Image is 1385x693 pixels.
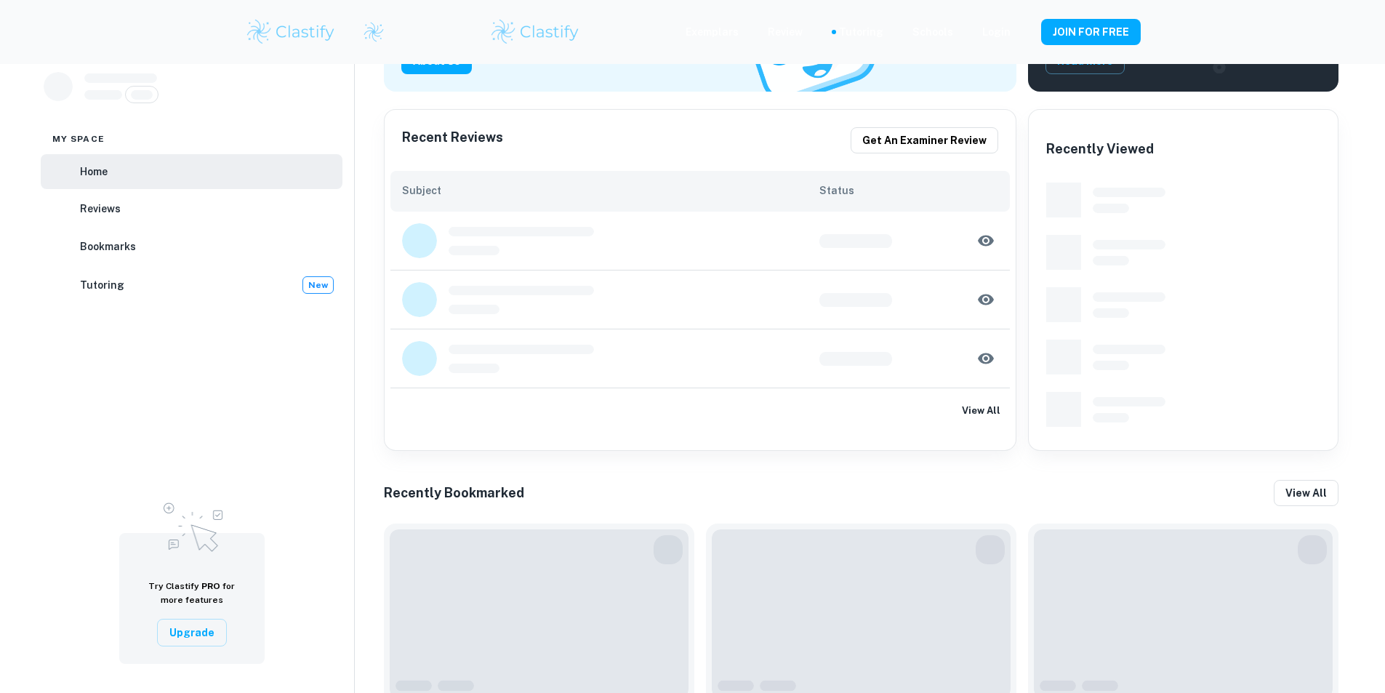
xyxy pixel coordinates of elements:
h6: Recently Viewed [1046,139,1154,159]
img: Clastify logo [363,21,385,43]
img: Upgrade to Pro [156,494,228,556]
h6: Reviews [80,201,121,217]
h6: Status [819,183,998,199]
img: Clastify logo [489,17,582,47]
a: Login [982,24,1011,40]
span: My space [52,132,105,145]
span: New [303,279,333,292]
a: Schools [912,24,953,40]
h6: Recent Reviews [402,127,503,153]
button: JOIN FOR FREE [1041,19,1141,45]
h6: Bookmarks [80,239,136,255]
img: Clastify logo [245,17,337,47]
button: Help and Feedback [1022,28,1029,36]
a: Home [41,154,342,189]
h6: Recently Bookmarked [384,483,524,503]
a: TutoringNew [41,267,342,303]
button: View all [1274,480,1338,506]
button: Get an examiner review [851,127,998,153]
h6: Try Clastify for more features [137,580,247,607]
button: Upgrade [157,619,227,646]
a: Tutoring [839,24,883,40]
span: PRO [201,581,220,591]
a: Clastify logo [354,21,385,43]
p: Review [768,24,803,40]
a: Reviews [41,192,342,227]
h6: Tutoring [80,277,124,293]
a: Bookmarks [41,229,342,264]
a: View All [385,388,1016,433]
h6: Subject [402,183,819,199]
p: Exemplars [686,24,739,40]
h6: Home [80,164,108,180]
button: View All [958,400,1004,422]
